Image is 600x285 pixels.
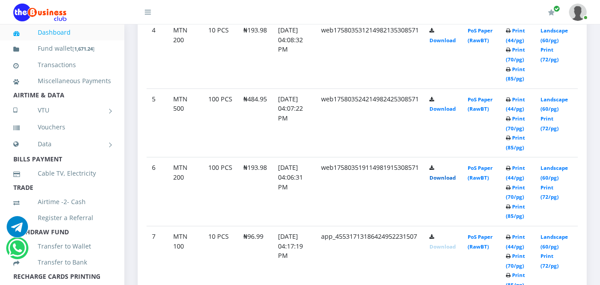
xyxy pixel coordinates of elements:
a: Print (70/pg) [506,184,525,201]
a: Print (85/pg) [506,134,525,151]
td: MTN 200 [168,20,203,89]
a: Print (85/pg) [506,66,525,82]
td: web175803524214982425308571 [316,88,424,157]
a: Download [429,105,456,112]
a: Print (70/pg) [506,46,525,63]
td: 5 [147,88,168,157]
a: Landscape (60/pg) [540,165,568,181]
a: VTU [13,99,111,121]
img: User [569,4,587,21]
a: Airtime -2- Cash [13,192,111,212]
a: Print (72/pg) [540,253,559,269]
td: 100 PCS [203,88,238,157]
a: Fund wallet[1,671.24] [13,38,111,59]
i: Renew/Upgrade Subscription [548,9,555,16]
td: ₦484.95 [238,88,273,157]
a: Print (72/pg) [540,46,559,63]
a: Cable TV, Electricity [13,163,111,184]
a: Print (44/pg) [506,96,525,112]
a: PoS Paper (RawBT) [468,27,493,44]
a: Print (70/pg) [506,115,525,132]
a: Print (85/pg) [506,203,525,220]
a: Transactions [13,55,111,75]
a: Download [429,243,456,250]
a: Print (72/pg) [540,184,559,201]
a: PoS Paper (RawBT) [468,233,493,250]
td: MTN 500 [168,88,203,157]
a: Chat for support [8,244,26,259]
a: Landscape (60/pg) [540,233,568,250]
a: Print (72/pg) [540,115,559,132]
td: web175803531214982135308571 [316,20,424,89]
a: Transfer to Wallet [13,236,111,257]
a: Download [429,37,456,44]
a: Register a Referral [13,208,111,228]
a: Transfer to Bank [13,252,111,273]
td: web175803519114981915308571 [316,157,424,226]
a: Print (44/pg) [506,27,525,44]
td: 4 [147,20,168,89]
a: Print (44/pg) [506,165,525,181]
td: [DATE] 04:06:31 PM [273,157,316,226]
a: Landscape (60/pg) [540,96,568,112]
td: [DATE] 04:08:32 PM [273,20,316,89]
a: PoS Paper (RawBT) [468,96,493,112]
a: Dashboard [13,22,111,43]
a: Miscellaneous Payments [13,71,111,91]
span: Renew/Upgrade Subscription [553,5,560,12]
img: Logo [13,4,67,21]
a: Vouchers [13,117,111,137]
small: [ ] [72,45,95,52]
td: 6 [147,157,168,226]
td: ₦193.98 [238,20,273,89]
a: Chat for support [7,223,28,237]
td: ₦193.98 [238,157,273,226]
a: Download [429,174,456,181]
a: Print (70/pg) [506,253,525,269]
td: MTN 200 [168,157,203,226]
a: Landscape (60/pg) [540,27,568,44]
a: Print (44/pg) [506,233,525,250]
a: PoS Paper (RawBT) [468,165,493,181]
td: 10 PCS [203,20,238,89]
td: 100 PCS [203,157,238,226]
a: Data [13,133,111,155]
b: 1,671.24 [74,45,93,52]
td: [DATE] 04:07:22 PM [273,88,316,157]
